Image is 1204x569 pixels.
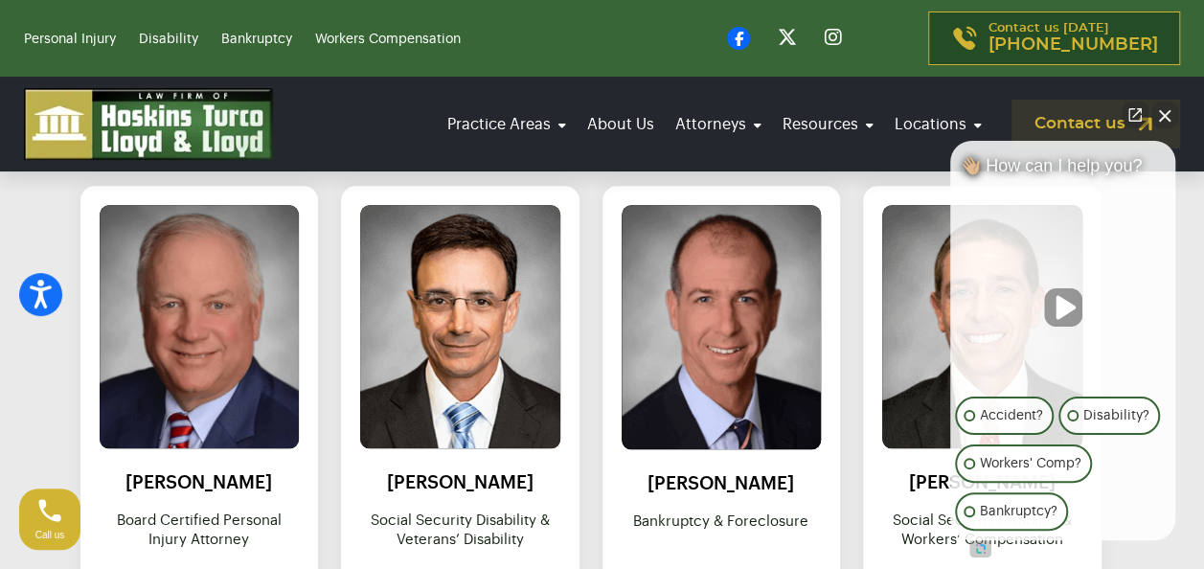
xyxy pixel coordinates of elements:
[622,205,822,449] img: Colin Lloyd
[360,512,560,569] p: social security disability & veterans’ disability
[100,512,300,569] p: Board Certified Personal Injury Attorney
[647,474,794,492] a: [PERSON_NAME]
[1083,404,1149,427] p: Disability?
[969,540,991,558] a: Open intaker chat
[1151,102,1178,128] button: Close Intaker Chat Widget
[581,98,660,151] a: About Us
[909,473,1056,491] a: [PERSON_NAME]
[670,98,767,151] a: Attorneys
[315,33,461,46] a: Workers Compensation
[988,35,1158,55] span: [PHONE_NUMBER]
[442,98,572,151] a: Practice Areas
[24,88,273,160] img: logo
[360,205,560,448] img: louis_turco
[24,33,116,46] a: Personal Injury
[889,98,988,151] a: Locations
[1044,288,1082,327] button: Unmute video
[950,155,1175,186] div: 👋🏼 How can I help you?
[35,530,65,540] span: Call us
[777,98,879,151] a: Resources
[980,404,1043,427] p: Accident?
[100,205,300,448] img: Steve Hoskins
[125,473,272,491] a: [PERSON_NAME]
[1011,100,1180,148] a: Contact us
[387,473,534,491] a: [PERSON_NAME]
[139,33,198,46] a: Disability
[988,22,1158,55] p: Contact us [DATE]
[928,11,1180,65] a: Contact us [DATE][PHONE_NUMBER]
[882,512,1082,569] p: Social security disability & workers’ compensation
[980,452,1081,475] p: Workers' Comp?
[980,500,1057,523] p: Bankruptcy?
[1122,102,1148,128] a: Open direct chat
[221,33,292,46] a: Bankruptcy
[882,205,1082,448] img: ian_lloyd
